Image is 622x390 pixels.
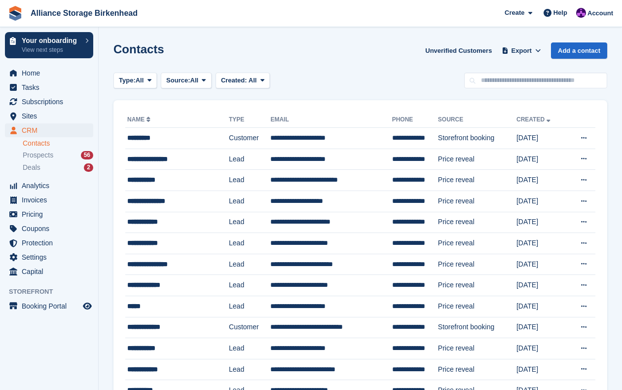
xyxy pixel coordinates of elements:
span: Storefront [9,287,98,297]
td: Price reveal [438,296,516,317]
span: Booking Portal [22,299,81,313]
td: [DATE] [516,359,567,380]
span: Settings [22,250,81,264]
td: Storefront booking [438,128,516,149]
span: Pricing [22,207,81,221]
a: Your onboarding View next steps [5,32,93,58]
td: Price reveal [438,338,516,359]
a: Contacts [23,139,93,148]
td: Lead [229,233,270,254]
img: Romilly Norton [576,8,586,18]
th: Email [270,112,392,128]
td: [DATE] [516,254,567,275]
span: Export [512,46,532,56]
td: [DATE] [516,275,567,296]
td: [DATE] [516,296,567,317]
span: Sites [22,109,81,123]
th: Type [229,112,270,128]
td: Lead [229,170,270,191]
span: Create [505,8,524,18]
th: Phone [392,112,438,128]
td: Lead [229,149,270,170]
td: Price reveal [438,254,516,275]
td: [DATE] [516,149,567,170]
a: menu [5,179,93,193]
a: menu [5,123,93,137]
button: Export [500,42,543,59]
a: menu [5,66,93,80]
td: Lead [229,359,270,380]
td: Price reveal [438,170,516,191]
a: Deals 2 [23,162,93,173]
td: Lead [229,212,270,233]
td: [DATE] [516,233,567,254]
button: Source: All [161,73,212,89]
a: Alliance Storage Birkenhead [27,5,142,21]
span: Coupons [22,222,81,235]
button: Created: All [216,73,270,89]
a: menu [5,250,93,264]
a: Prospects 56 [23,150,93,160]
span: All [136,76,144,85]
span: Subscriptions [22,95,81,109]
p: Your onboarding [22,37,80,44]
a: menu [5,299,93,313]
span: Capital [22,265,81,278]
a: menu [5,80,93,94]
span: Help [553,8,567,18]
a: Name [127,116,152,123]
td: [DATE] [516,128,567,149]
span: Created: [221,77,247,84]
span: Deals [23,163,40,172]
td: Lead [229,338,270,359]
span: CRM [22,123,81,137]
span: Protection [22,236,81,250]
td: Price reveal [438,275,516,296]
a: menu [5,95,93,109]
td: Price reveal [438,359,516,380]
p: View next steps [22,45,80,54]
td: Customer [229,317,270,338]
a: menu [5,236,93,250]
h1: Contacts [113,42,164,56]
span: Type: [119,76,136,85]
span: Invoices [22,193,81,207]
td: Lead [229,275,270,296]
a: Created [516,116,552,123]
td: Price reveal [438,191,516,212]
span: Account [587,8,613,18]
td: Lead [229,254,270,275]
div: 56 [81,151,93,159]
td: Price reveal [438,149,516,170]
td: Lead [229,296,270,317]
td: Storefront booking [438,317,516,338]
td: [DATE] [516,212,567,233]
a: Unverified Customers [421,42,496,59]
a: menu [5,222,93,235]
td: Customer [229,128,270,149]
td: Lead [229,191,270,212]
td: [DATE] [516,170,567,191]
span: Prospects [23,151,53,160]
div: 2 [84,163,93,172]
td: Price reveal [438,212,516,233]
a: menu [5,109,93,123]
span: All [249,77,257,84]
td: [DATE] [516,317,567,338]
span: Analytics [22,179,81,193]
img: stora-icon-8386f47178a22dfd0bd8f6a31ec36ba5ce8667c1dd55bd0f319d3a0aa187defe.svg [8,6,23,21]
a: Preview store [81,300,93,312]
span: Home [22,66,81,80]
a: Add a contact [551,42,607,59]
td: [DATE] [516,338,567,359]
a: menu [5,193,93,207]
span: All [190,76,199,85]
span: Source: [166,76,190,85]
a: menu [5,265,93,278]
th: Source [438,112,516,128]
a: menu [5,207,93,221]
td: [DATE] [516,191,567,212]
td: Price reveal [438,233,516,254]
button: Type: All [113,73,157,89]
span: Tasks [22,80,81,94]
